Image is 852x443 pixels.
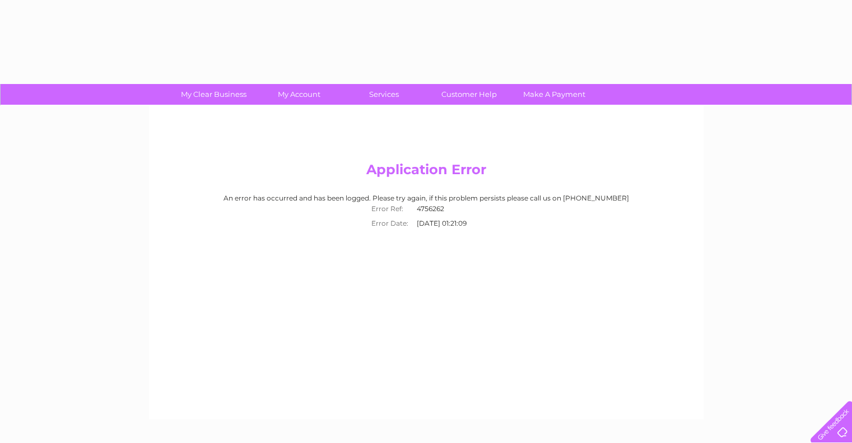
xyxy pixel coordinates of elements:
td: [DATE] 01:21:09 [414,216,486,231]
div: An error has occurred and has been logged. Please try again, if this problem persists please call... [160,194,693,231]
h2: Application Error [160,162,693,183]
a: Make A Payment [508,84,600,105]
th: Error Ref: [366,202,414,216]
a: My Clear Business [167,84,260,105]
a: My Account [253,84,345,105]
th: Error Date: [366,216,414,231]
td: 4756262 [414,202,486,216]
a: Services [338,84,430,105]
a: Customer Help [423,84,515,105]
